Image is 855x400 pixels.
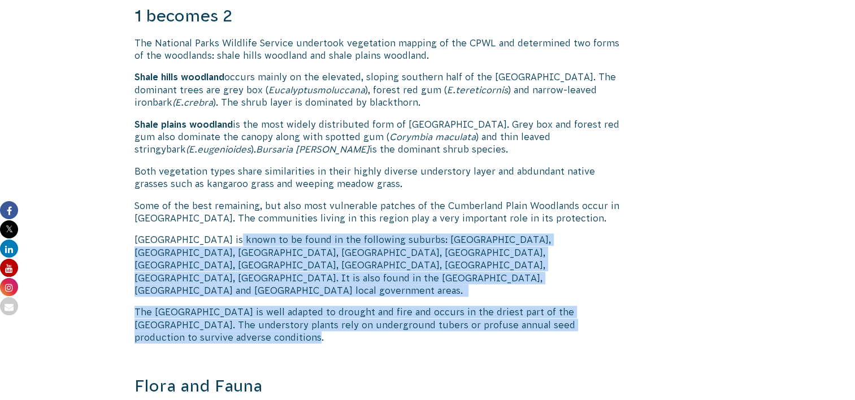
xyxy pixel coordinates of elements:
h3: 1 becomes 2 [134,5,619,28]
span: maculata [435,132,476,142]
span: moluccana [317,85,365,95]
span: b [522,166,527,176]
span: E. [447,85,455,95]
span: d [527,166,533,176]
span: is the dominant shrub species. [370,144,508,154]
span: The National Parks Wildlife Service undertook vegetation mapping of the CPWL and determined two f... [134,38,619,60]
span: Eucalyptus [268,85,317,95]
span: Some of the best remaining, but also most vulnerable patches of the Cumberland Plain Woodlands oc... [134,201,619,223]
span: ). The shrub layer is dominated by blackthorn. [213,97,420,107]
span: C [389,132,396,142]
span: Bursaria [PERSON_NAME] [256,144,370,154]
span: ), forest red gum ( [365,85,447,95]
span: Shale hills woodland [134,72,224,82]
span: crebra [184,97,213,107]
span: eugenioides [197,144,251,154]
span: (E. [186,144,197,154]
span: is the most widely distributed form of [GEOGRAPHIC_DATA]. Grey box and forest red gum also domina... [134,119,619,142]
span: occurs mainly on the elevated, sloping southern half of the [GEOGRAPHIC_DATA]. The dominant trees... [134,72,616,94]
span: (E. [172,97,184,107]
h3: Flora and Fauna [134,375,619,398]
span: orymbia [396,132,432,142]
span: tereticornis [455,85,508,95]
span: [GEOGRAPHIC_DATA] is known to be found in the following suburbs: [GEOGRAPHIC_DATA], [GEOGRAPHIC_D... [134,234,551,295]
span: Shale plains woodland [134,119,233,129]
span: ). [251,144,256,154]
span: Both vegetation types share similarities in their highly diverse understory layer and a [134,166,522,176]
span: The [GEOGRAPHIC_DATA] is well adapted to drought and fire and occurs in the driest part of the [G... [134,307,575,342]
